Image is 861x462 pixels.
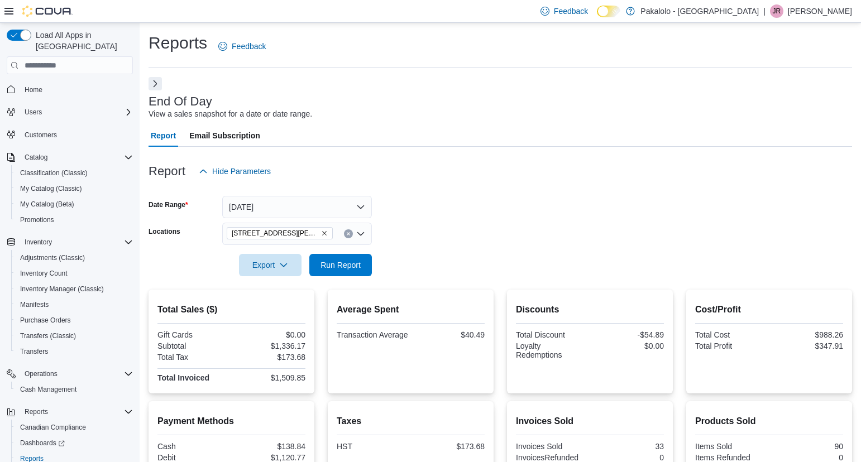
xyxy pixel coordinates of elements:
span: Cash Management [16,383,133,396]
strong: Total Invoiced [157,373,209,382]
button: Promotions [11,212,137,228]
button: Inventory [2,234,137,250]
button: Reports [20,405,52,418]
div: $1,120.77 [234,453,306,462]
span: Inventory [25,238,52,247]
span: Cash Management [20,385,76,394]
span: Operations [20,367,133,381]
button: Customers [2,127,137,143]
button: Cash Management [11,382,137,397]
div: Justin Rochon [770,4,783,18]
span: Home [20,82,133,96]
span: Adjustments (Classic) [20,253,85,262]
button: Adjustments (Classic) [11,250,137,266]
span: 385 Tompkins Avenue [227,227,333,239]
span: Promotions [16,213,133,227]
input: Dark Mode [597,6,620,17]
span: Inventory Count [20,269,68,278]
button: Classification (Classic) [11,165,137,181]
span: Load All Apps in [GEOGRAPHIC_DATA] [31,30,133,52]
button: Open list of options [356,229,365,238]
a: Transfers (Classic) [16,329,80,343]
span: Inventory Manager (Classic) [20,285,104,293]
span: Feedback [232,41,266,52]
h2: Cost/Profit [695,303,843,316]
a: Transfers [16,345,52,358]
h2: Products Sold [695,415,843,428]
button: Inventory Manager (Classic) [11,281,137,297]
button: Remove 385 Tompkins Avenue from selection in this group [321,230,328,237]
h2: Total Sales ($) [157,303,305,316]
div: $988.26 [772,330,844,339]
div: Total Discount [516,330,588,339]
span: Report [151,124,176,147]
h2: Invoices Sold [516,415,664,428]
a: My Catalog (Classic) [16,182,87,195]
h3: End Of Day [149,95,212,108]
h2: Payment Methods [157,415,305,428]
button: Canadian Compliance [11,420,137,435]
div: Total Cost [695,330,767,339]
h3: Report [149,165,185,178]
button: Reports [2,404,137,420]
a: Manifests [16,298,53,311]
span: Catalog [20,151,133,164]
span: Email Subscription [189,124,260,147]
a: Feedback [214,35,270,57]
div: Debit [157,453,229,462]
button: Clear input [344,229,353,238]
a: My Catalog (Beta) [16,198,79,211]
p: Pakalolo - [GEOGRAPHIC_DATA] [640,4,759,18]
label: Date Range [149,200,188,209]
div: Items Refunded [695,453,767,462]
button: Transfers (Classic) [11,328,137,344]
div: $40.49 [413,330,485,339]
span: Operations [25,369,58,378]
button: Export [239,254,302,276]
span: JR [773,4,781,18]
div: Total Profit [695,341,767,350]
span: My Catalog (Classic) [20,184,82,193]
div: View a sales snapshot for a date or date range. [149,108,312,120]
p: [PERSON_NAME] [788,4,852,18]
button: Hide Parameters [194,160,275,182]
h1: Reports [149,32,207,54]
button: My Catalog (Classic) [11,181,137,196]
div: $138.84 [234,442,306,451]
span: Dashboards [20,439,65,447]
img: Cova [22,6,73,17]
span: Home [25,85,42,94]
span: Classification (Classic) [16,166,133,180]
div: Loyalty Redemptions [516,341,588,359]
span: Transfers (Classic) [16,329,133,343]
span: Customers [25,131,57,139]
span: Adjustments (Classic) [16,251,133,264]
button: Operations [2,366,137,382]
div: $173.68 [413,442,485,451]
button: Transfers [11,344,137,359]
span: My Catalog (Classic) [16,182,133,195]
h2: Taxes [337,415,485,428]
button: Users [20,105,46,119]
div: $0.00 [592,341,664,350]
span: Customers [20,128,133,142]
a: Adjustments (Classic) [16,251,89,264]
div: $347.91 [772,341,844,350]
button: Inventory Count [11,266,137,281]
span: Users [20,105,133,119]
span: Inventory Count [16,267,133,280]
div: -$54.89 [592,330,664,339]
span: Inventory Manager (Classic) [16,282,133,296]
a: Dashboards [16,436,69,450]
h2: Discounts [516,303,664,316]
a: Dashboards [11,435,137,451]
button: Catalog [2,150,137,165]
a: Inventory Count [16,267,72,280]
div: 0 [592,453,664,462]
button: Manifests [11,297,137,312]
div: Transaction Average [337,330,409,339]
div: Gift Cards [157,330,229,339]
a: Customers [20,128,61,142]
a: Purchase Orders [16,314,75,327]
